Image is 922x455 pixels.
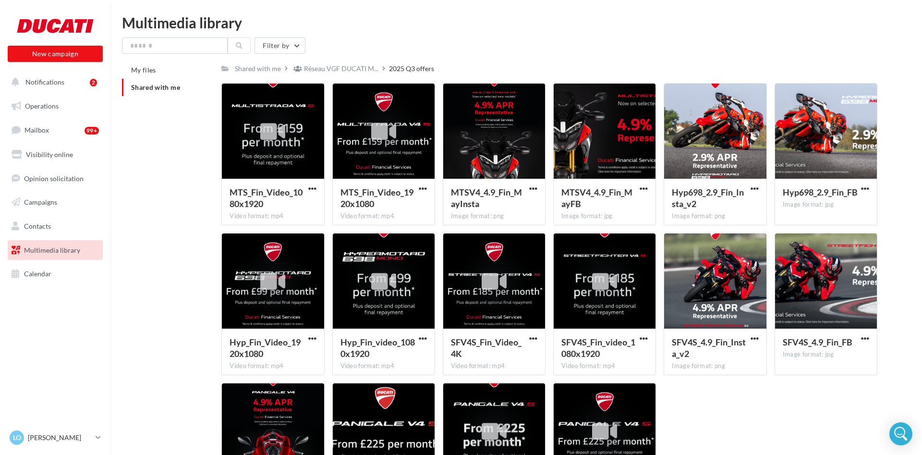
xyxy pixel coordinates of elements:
div: Video format: mp4 [340,362,427,370]
span: Visibility online [26,150,73,159]
span: Opinion solicitation [24,174,84,182]
a: Mailbox99+ [6,120,105,140]
span: Hyp698_2.9_Fin_FB [783,187,858,197]
a: Operations [6,96,105,116]
div: Video format: mp4 [561,362,648,370]
span: Mailbox [24,126,49,134]
span: MTSV4_4.9_Fin_MayFB [561,187,632,209]
span: My files [131,66,156,74]
button: Notifications 2 [6,72,101,92]
span: Shared with me [131,83,180,91]
span: Contacts [24,222,51,230]
button: New campaign [8,46,103,62]
div: Image format: png [672,362,758,370]
div: Shared with me [235,64,281,74]
span: Hyp_Fin_video_1080x1920 [340,337,415,359]
span: Notifications [25,78,64,86]
a: Multimedia library [6,240,105,260]
span: Réseau VGF DUCATI M... [304,64,378,74]
div: Multimedia library [122,15,910,30]
div: Image format: png [451,212,537,221]
a: Campaigns [6,192,105,212]
span: SFV4S_Fin_Video_4K [451,337,522,359]
span: SFV4S_4.9_Fin_Insta_v2 [672,337,746,359]
p: [PERSON_NAME] [28,433,92,443]
span: Hyp_Fin_Video_1920x1080 [230,337,301,359]
a: Calendar [6,264,105,284]
div: Image format: png [672,212,758,221]
span: MTS_Fin_Video_1080x1920 [230,187,303,209]
a: Opinion solicitation [6,169,105,189]
button: Filter by [255,37,305,54]
span: SFV4S_Fin_video_1080x1920 [561,337,635,359]
span: MTS_Fin_Video_1920x1080 [340,187,413,209]
div: Video format: mp4 [451,362,537,370]
div: Open Intercom Messenger [889,422,912,445]
span: Calendar [24,270,51,278]
div: Video format: mp4 [340,212,427,221]
span: Operations [25,102,59,110]
div: Video format: mp4 [230,362,316,370]
div: Image format: jpg [561,212,648,221]
div: Image format: jpg [783,350,869,359]
span: SFV4S_4.9_Fin_FB [783,337,852,347]
div: 2025 Q3 offers [389,64,434,74]
span: LO [13,433,21,443]
span: MTSV4_4.9_Fin_MayInsta [451,187,522,209]
span: Campaigns [24,198,57,206]
a: Visibility online [6,145,105,165]
a: Contacts [6,216,105,236]
div: 2 [90,79,97,86]
div: Video format: mp4 [230,212,316,221]
a: LO [PERSON_NAME] [8,429,103,447]
div: 99+ [85,127,99,135]
div: Image format: jpg [783,200,869,209]
span: Hyp698_2.9_Fin_Insta_v2 [672,187,744,209]
span: Multimedia library [24,246,80,254]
